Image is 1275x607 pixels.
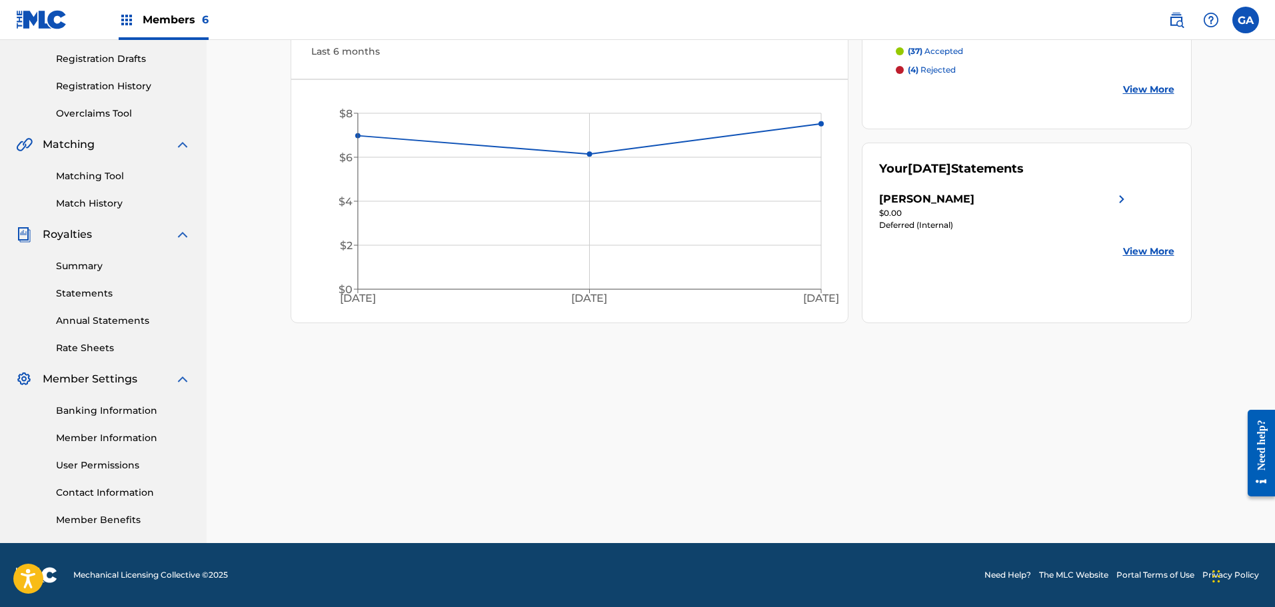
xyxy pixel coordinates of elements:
img: Member Settings [16,371,32,387]
a: (37) accepted [896,45,1174,57]
a: Statements [56,287,191,301]
div: [PERSON_NAME] [879,191,974,207]
span: [DATE] [908,161,951,176]
a: Match History [56,197,191,211]
img: Top Rightsholders [119,12,135,28]
span: Members [143,12,209,27]
div: $0.00 [879,207,1130,219]
a: (4) rejected [896,64,1174,76]
a: The MLC Website [1039,569,1108,581]
tspan: [DATE] [571,293,607,305]
img: logo [16,567,57,583]
iframe: Chat Widget [1208,543,1275,607]
a: Member Information [56,431,191,445]
iframe: Resource Center [1238,399,1275,506]
a: Member Benefits [56,513,191,527]
a: View More [1123,245,1174,259]
a: Public Search [1163,7,1190,33]
a: View More [1123,83,1174,97]
span: Member Settings [43,371,137,387]
tspan: $8 [339,107,352,120]
img: expand [175,371,191,387]
tspan: [DATE] [339,293,375,305]
span: Mechanical Licensing Collective © 2025 [73,569,228,581]
div: Help [1198,7,1224,33]
a: Need Help? [984,569,1031,581]
a: Contact Information [56,486,191,500]
span: (37) [908,46,922,56]
tspan: [DATE] [803,293,839,305]
div: Your Statements [879,160,1024,178]
img: search [1168,12,1184,28]
img: help [1203,12,1219,28]
a: Rate Sheets [56,341,191,355]
a: [PERSON_NAME]right chevron icon$0.00Deferred (Internal) [879,191,1130,231]
img: Royalties [16,227,32,243]
a: Annual Statements [56,314,191,328]
span: Royalties [43,227,92,243]
img: expand [175,227,191,243]
a: Summary [56,259,191,273]
img: expand [175,137,191,153]
a: User Permissions [56,458,191,472]
div: Deferred (Internal) [879,219,1130,231]
span: (4) [908,65,918,75]
p: accepted [908,45,963,57]
tspan: $6 [339,151,352,164]
div: User Menu [1232,7,1259,33]
a: Banking Information [56,404,191,418]
a: Matching Tool [56,169,191,183]
img: Matching [16,137,33,153]
tspan: $2 [339,239,352,252]
a: Overclaims Tool [56,107,191,121]
span: Matching [43,137,95,153]
a: Privacy Policy [1202,569,1259,581]
p: rejected [908,64,956,76]
div: Drag [1212,556,1220,596]
tspan: $0 [338,283,352,296]
img: right chevron icon [1114,191,1130,207]
span: 6 [202,13,209,26]
a: Registration Drafts [56,52,191,66]
div: Last 6 months [311,45,828,59]
a: Registration History [56,79,191,93]
tspan: $4 [338,195,352,208]
a: Portal Terms of Use [1116,569,1194,581]
img: MLC Logo [16,10,67,29]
